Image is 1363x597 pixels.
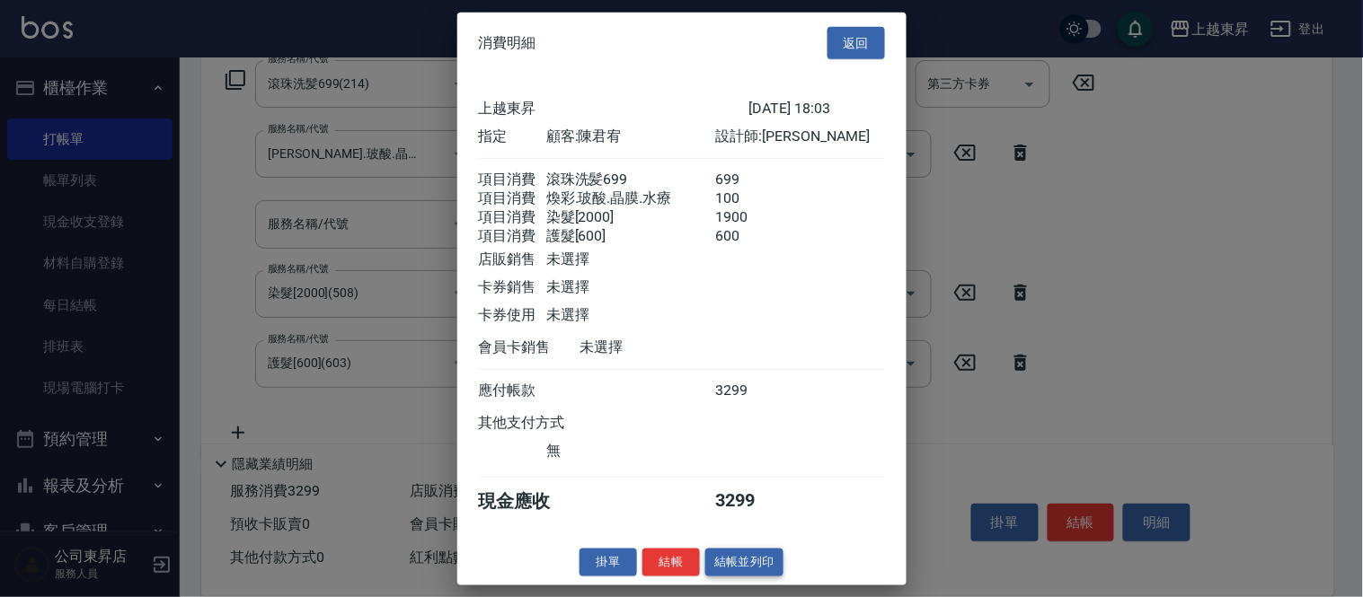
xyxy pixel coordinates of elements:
div: 項目消費 [479,208,546,227]
button: 結帳並列印 [705,549,783,576]
div: 染髮[2000] [546,208,715,227]
div: 未選擇 [546,278,715,297]
div: 應付帳款 [479,382,546,400]
div: 未選擇 [580,338,749,357]
div: 100 [715,189,783,208]
button: 掛單 [580,549,637,576]
div: 上越東昇 [479,100,749,119]
div: 無 [546,442,715,461]
div: 600 [715,227,783,246]
div: 護髮[600] [546,227,715,246]
div: 顧客: 陳君宥 [546,127,715,146]
div: 項目消費 [479,171,546,189]
div: 項目消費 [479,189,546,208]
div: 會員卡銷售 [479,338,580,357]
div: 項目消費 [479,227,546,246]
div: 卡券使用 [479,306,546,325]
div: 卡券銷售 [479,278,546,297]
div: 設計師: [PERSON_NAME] [715,127,884,146]
div: 3299 [715,489,783,514]
div: 未選擇 [546,306,715,325]
div: 現金應收 [479,489,580,514]
div: 煥彩.玻酸.晶膜.水療 [546,189,715,208]
div: [DATE] 18:03 [749,100,885,119]
div: 店販銷售 [479,250,546,269]
div: 其他支付方式 [479,414,615,433]
span: 消費明細 [479,34,536,52]
button: 返回 [828,26,885,59]
div: 1900 [715,208,783,227]
div: 3299 [715,382,783,400]
div: 未選擇 [546,250,715,269]
div: 滾珠洗髪699 [546,171,715,189]
div: 指定 [479,127,546,146]
button: 結帳 [642,549,700,576]
div: 699 [715,171,783,189]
